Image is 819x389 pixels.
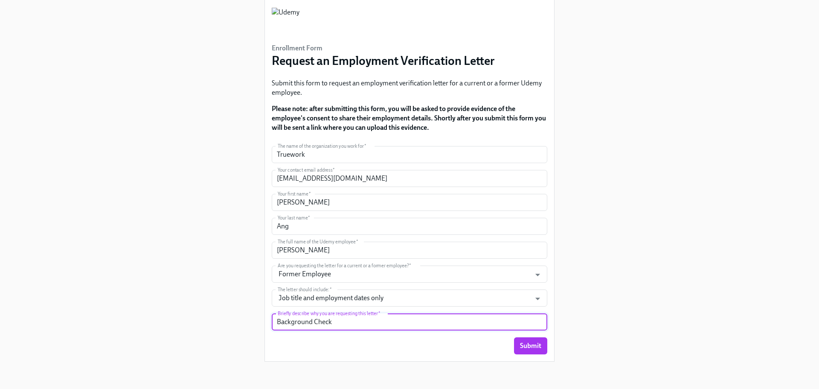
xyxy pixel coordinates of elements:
[272,44,495,53] h6: Enrollment Form
[514,337,547,354] button: Submit
[531,268,544,281] button: Open
[531,292,544,305] button: Open
[272,105,546,132] strong: Please note: after submitting this form, you will be asked to provide evidence of the employee's ...
[272,79,547,97] p: Submit this form to request an employment verification letter for a current or a former Udemy emp...
[272,8,299,33] img: Udemy
[520,342,541,350] span: Submit
[272,53,495,68] h3: Request an Employment Verification Letter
